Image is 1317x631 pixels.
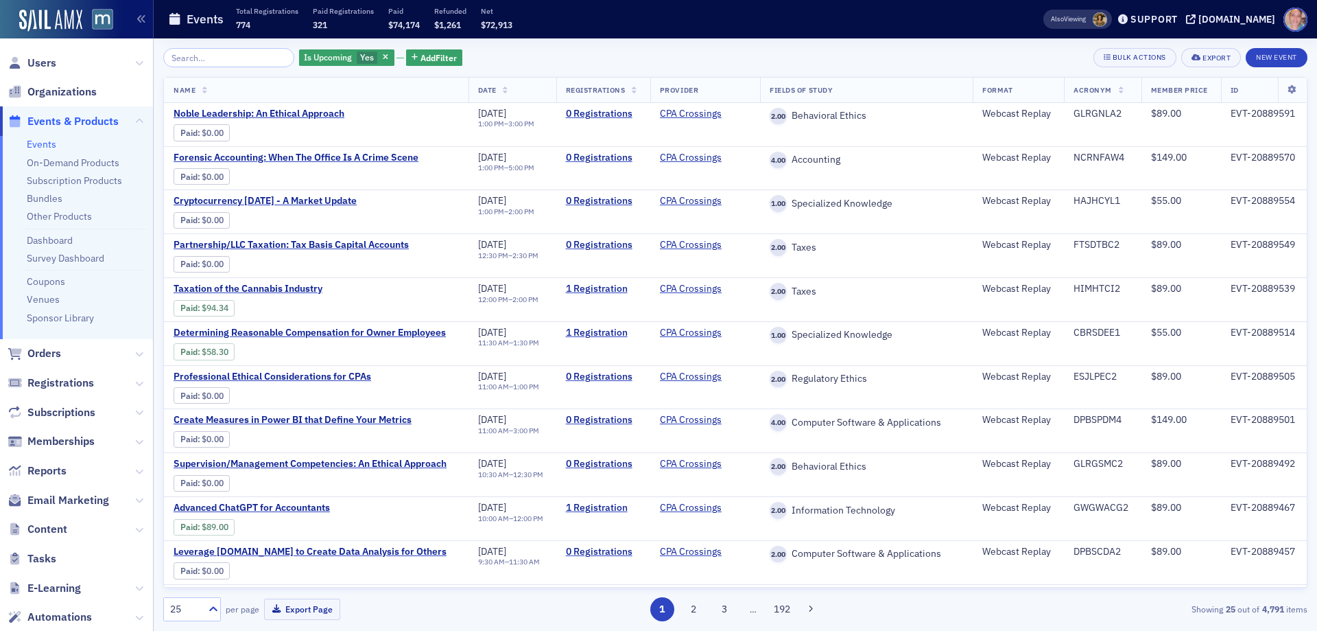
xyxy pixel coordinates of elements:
span: Laura Swann [1093,12,1107,27]
span: CPA Crossings [660,327,746,339]
a: Paid [180,259,198,269]
img: SailAMX [92,9,113,30]
span: CPA Crossings [660,195,746,207]
span: Behavioral Ethics [787,461,866,473]
a: 0 Registrations [566,239,641,251]
span: Information Technology [787,505,895,517]
span: $89.00 [1151,107,1181,119]
div: Paid: 0 - $0 [174,475,230,492]
time: 12:00 PM [513,514,543,523]
a: Subscription Products [27,174,122,187]
a: Forensic Accounting: When The Office Is A Crime Scene [174,152,418,164]
label: per page [226,603,259,615]
span: CPA Crossings [660,414,746,426]
div: Yes [299,49,394,67]
span: Memberships [27,434,95,449]
div: CBRSDEE1 [1073,327,1131,339]
div: Webcast Replay [982,239,1054,251]
a: CPA Crossings [660,546,722,558]
a: Tasks [8,551,56,566]
span: : [180,215,202,225]
div: – [478,426,539,435]
div: – [478,251,538,260]
span: ID [1231,85,1239,95]
button: [DOMAIN_NAME] [1186,14,1280,24]
button: New Event [1246,48,1307,67]
a: 1 Registration [566,327,641,339]
div: HIMHTCI2 [1073,283,1131,295]
time: 1:30 PM [513,338,539,347]
div: Also [1051,14,1064,23]
a: Paid [180,522,198,532]
span: Computer Software & Applications [787,548,941,560]
span: Add Filter [420,51,457,64]
div: Webcast Replay [982,414,1054,426]
span: Profile [1283,8,1307,32]
span: Organizations [27,84,97,100]
div: Support [1130,13,1178,25]
a: CPA Crossings [660,327,722,339]
span: [DATE] [478,545,506,558]
a: 0 Registrations [566,546,641,558]
a: Cryptocurrency [DATE] - A Market Update [174,195,404,207]
a: 0 Registrations [566,195,641,207]
div: Paid: 1 - $9434 [174,300,235,317]
span: $0.00 [202,128,224,138]
span: 2.00 [770,502,787,519]
div: – [478,339,539,347]
span: E-Learning [27,581,81,596]
div: Paid: 0 - $0 [174,168,230,185]
div: Webcast Replay [982,371,1054,383]
div: – [478,514,543,523]
a: CPA Crossings [660,239,722,251]
time: 1:00 PM [478,119,504,128]
a: 0 Registrations [566,458,641,470]
span: $94.34 [202,303,228,313]
strong: 4,791 [1259,603,1286,615]
span: [DATE] [478,370,506,382]
span: Acronym [1073,85,1112,95]
span: 321 [313,19,327,30]
time: 11:30 AM [478,338,509,347]
span: 4.00 [770,152,787,169]
a: CPA Crossings [660,502,722,514]
span: $0.00 [202,215,224,225]
div: EVT-20889549 [1231,239,1297,251]
time: 1:00 PM [478,163,504,172]
button: AddFilter [406,49,462,67]
div: DPBSCDA2 [1073,546,1131,558]
span: [DATE] [478,151,506,163]
a: CPA Crossings [660,108,722,120]
time: 12:30 PM [513,470,543,479]
span: Taxes [787,242,816,254]
span: Fields Of Study [770,85,833,95]
a: CPA Crossings [660,371,722,383]
span: Users [27,56,56,71]
time: 3:00 PM [513,426,539,435]
div: Bulk Actions [1113,54,1166,61]
div: Paid: 0 - $0 [174,562,230,579]
span: Automations [27,610,92,625]
span: Taxes [787,286,816,298]
div: EVT-20889570 [1231,152,1297,164]
div: EVT-20889514 [1231,327,1297,339]
a: Create Measures in Power BI that Define Your Metrics [174,414,412,426]
div: – [478,558,540,566]
span: [DATE] [478,238,506,251]
time: 5:00 PM [508,163,534,172]
span: 2.00 [770,239,787,256]
div: GLRGNLA2 [1073,108,1131,120]
a: 0 Registrations [566,108,641,120]
h1: Events [187,11,224,27]
span: CPA Crossings [660,108,746,120]
div: Paid: 0 - $0 [174,387,230,404]
a: Bundles [27,192,62,205]
span: [DATE] [478,282,506,295]
button: 1 [650,597,674,621]
div: EVT-20889457 [1231,546,1297,558]
a: CPA Crossings [660,414,722,426]
div: – [478,470,543,479]
a: Paid [180,303,198,313]
div: EVT-20889492 [1231,458,1297,470]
